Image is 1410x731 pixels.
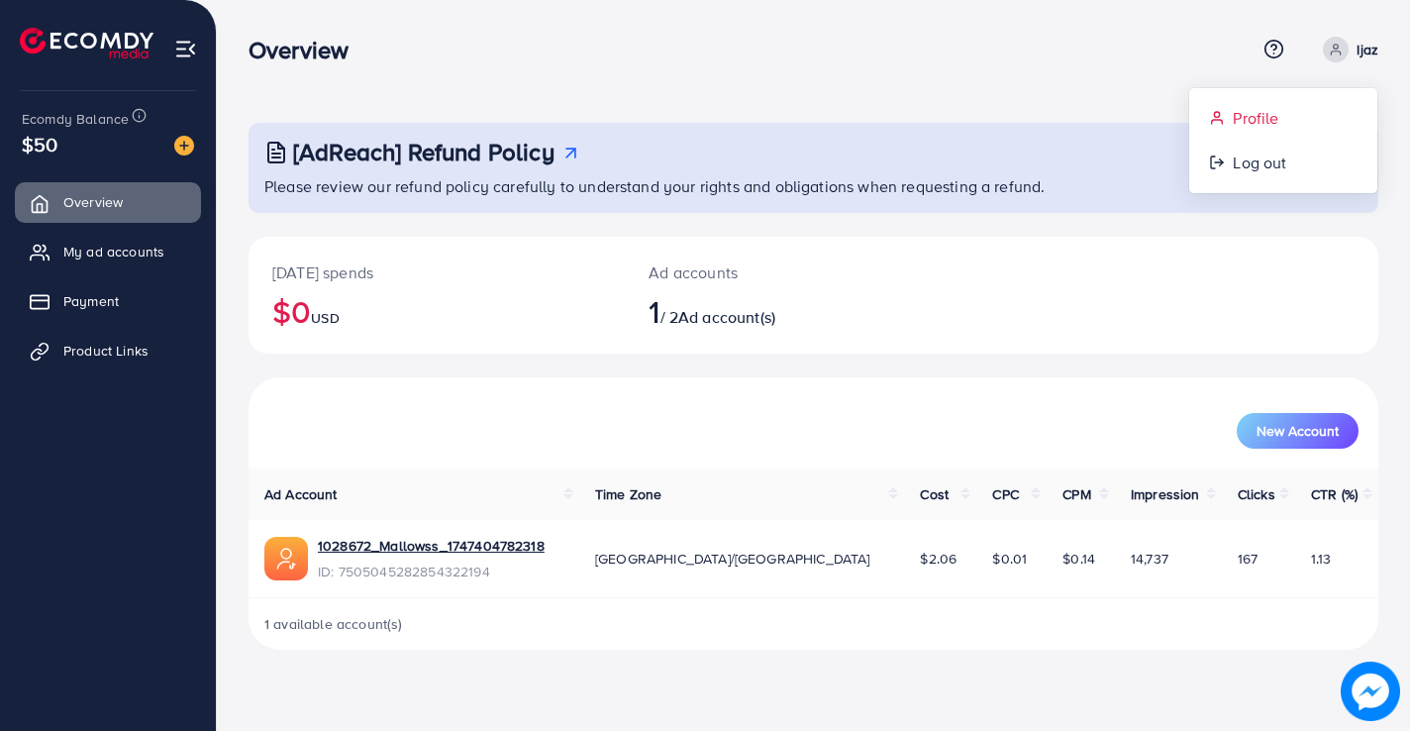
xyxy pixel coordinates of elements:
[174,38,197,60] img: menu
[318,562,545,581] span: ID: 7505045282854322194
[293,138,554,166] h3: [AdReach] Refund Policy
[311,308,339,328] span: USD
[1257,424,1339,438] span: New Account
[1311,484,1358,504] span: CTR (%)
[1188,87,1378,194] ul: Ijaz
[1131,549,1168,569] span: 14,737
[264,537,308,580] img: ic-ads-acc.e4c84228.svg
[22,109,129,129] span: Ecomdy Balance
[15,281,201,321] a: Payment
[1237,413,1359,449] button: New Account
[63,341,149,361] span: Product Links
[272,292,601,330] h2: $0
[318,536,545,556] a: 1028672_Mallowss_1747404782318
[649,261,883,284] p: Ad accounts
[678,306,775,328] span: Ad account(s)
[1238,484,1275,504] span: Clicks
[992,549,1027,569] span: $0.01
[1233,151,1286,174] span: Log out
[992,484,1018,504] span: CPC
[1238,549,1258,569] span: 167
[1346,667,1394,715] img: image
[1062,484,1090,504] span: CPM
[249,36,364,64] h3: Overview
[264,484,338,504] span: Ad Account
[20,28,153,58] img: logo
[920,484,949,504] span: Cost
[1062,549,1095,569] span: $0.14
[22,130,57,158] span: $50
[264,174,1366,198] p: Please review our refund policy carefully to understand your rights and obligations when requesti...
[15,182,201,222] a: Overview
[1131,484,1200,504] span: Impression
[174,136,194,156] img: image
[63,291,119,311] span: Payment
[1357,38,1378,61] p: Ijaz
[1311,549,1332,569] span: 1.13
[63,242,164,261] span: My ad accounts
[649,288,659,334] span: 1
[920,549,957,569] span: $2.06
[1315,37,1378,62] a: Ijaz
[595,549,870,569] span: [GEOGRAPHIC_DATA]/[GEOGRAPHIC_DATA]
[649,292,883,330] h2: / 2
[63,192,123,212] span: Overview
[264,614,403,634] span: 1 available account(s)
[272,261,601,284] p: [DATE] spends
[15,331,201,370] a: Product Links
[595,484,661,504] span: Time Zone
[15,232,201,271] a: My ad accounts
[1233,106,1278,130] span: Profile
